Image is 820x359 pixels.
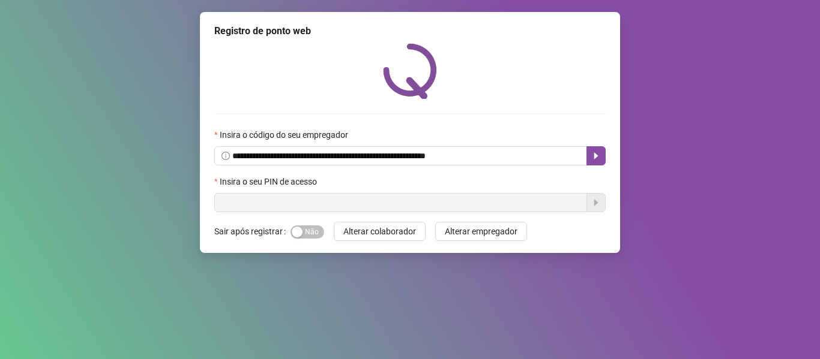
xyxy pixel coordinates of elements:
button: Alterar colaborador [334,222,426,241]
label: Sair após registrar [214,222,291,241]
img: QRPoint [383,43,437,99]
button: Alterar empregador [435,222,527,241]
span: Alterar colaborador [343,225,416,238]
span: info-circle [222,152,230,160]
label: Insira o seu PIN de acesso [214,175,325,188]
span: caret-right [591,151,601,161]
div: Registro de ponto web [214,24,606,38]
label: Insira o código do seu empregador [214,128,356,141]
span: Alterar empregador [445,225,517,238]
